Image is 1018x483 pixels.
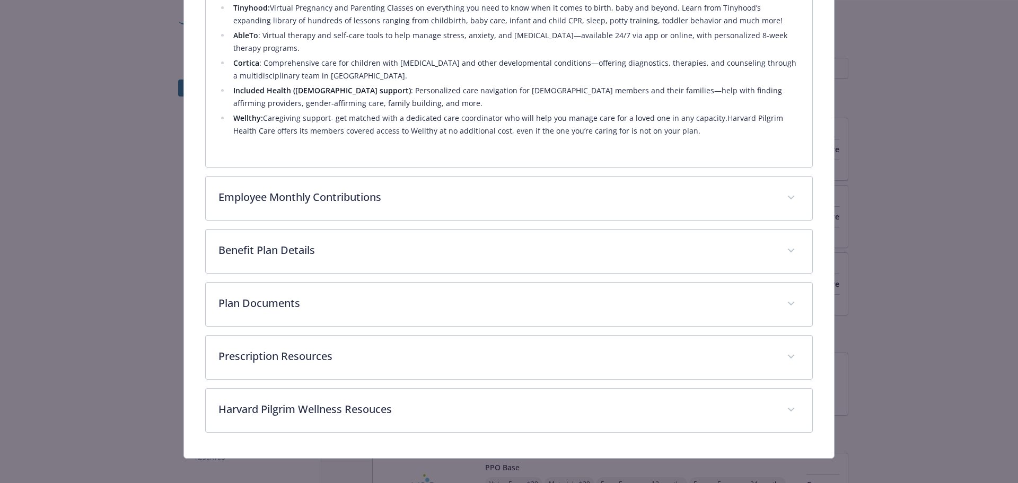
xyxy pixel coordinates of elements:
p: Plan Documents [218,295,775,311]
li: : Personalized care navigation for [DEMOGRAPHIC_DATA] members and their families—help with findin... [230,84,800,110]
li: Caregiving support- get matched with a dedicated care coordinator who will help you manage care f... [230,112,800,137]
strong: Cortica [233,58,259,68]
div: Prescription Resources [206,336,813,379]
div: Harvard Pilgrim Wellness Resouces [206,389,813,432]
div: Benefit Plan Details [206,230,813,273]
li: Virtual Pregnancy and Parenting Classes on everything you need to know when it comes to birth, ba... [230,2,800,27]
strong: AbleTo [233,30,258,40]
div: Plan Documents [206,283,813,326]
p: Harvard Pilgrim Wellness Resouces [218,401,775,417]
li: : Comprehensive care for children with [MEDICAL_DATA] and other developmental conditions—offering... [230,57,800,82]
p: Employee Monthly Contributions [218,189,775,205]
div: Employee Monthly Contributions [206,177,813,220]
strong: Wellthy: [233,113,263,123]
li: : Virtual therapy and self-care tools to help manage stress, anxiety, and [MEDICAL_DATA]—availabl... [230,29,800,55]
strong: Included Health ([DEMOGRAPHIC_DATA] support) [233,85,411,95]
p: Benefit Plan Details [218,242,775,258]
p: Prescription Resources [218,348,775,364]
strong: Tinyhood: [233,3,270,13]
